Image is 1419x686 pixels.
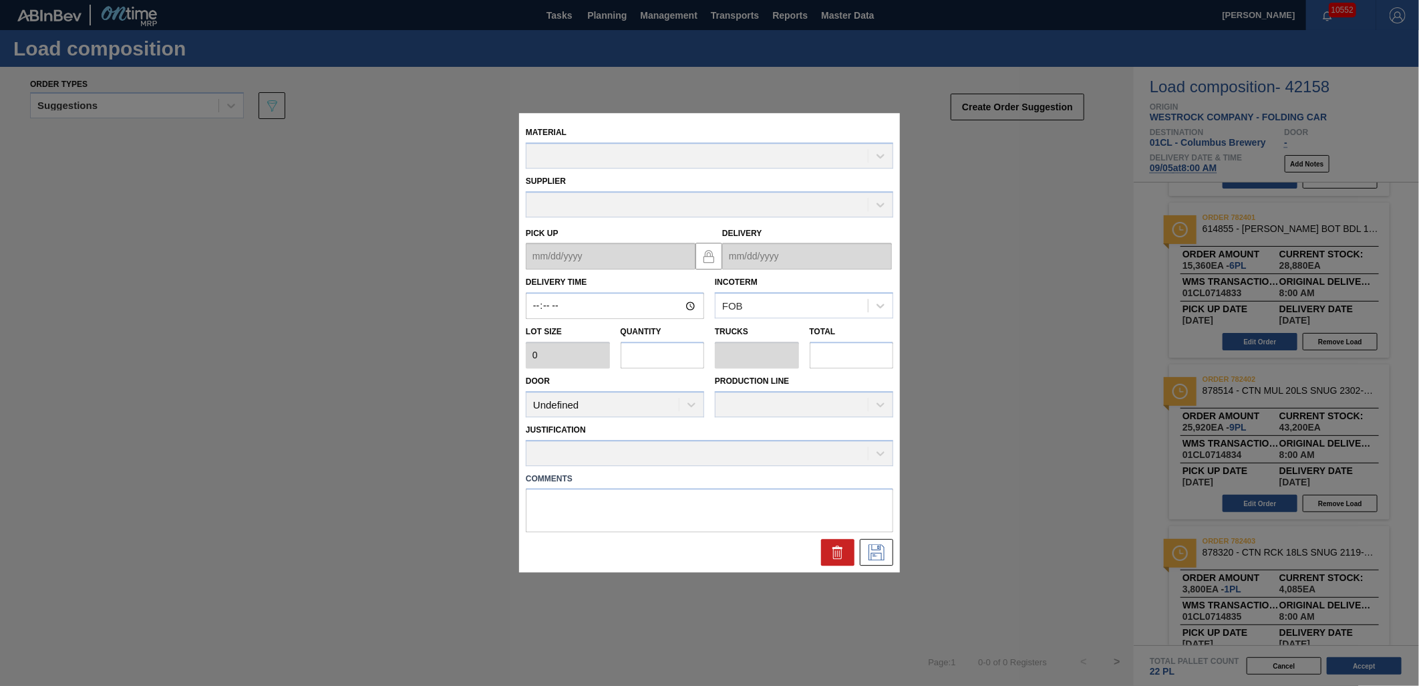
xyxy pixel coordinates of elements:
[722,243,892,270] input: mm/dd/yyyy
[715,278,758,288] label: Incoterm
[860,540,893,566] div: Edit Order
[695,243,722,269] button: locked
[526,273,704,293] label: Delivery Time
[715,328,748,337] label: Trucks
[526,376,550,386] label: Door
[701,248,717,264] img: locked
[526,243,695,270] input: mm/dd/yyyy
[810,328,836,337] label: Total
[526,469,893,489] label: Comments
[526,323,610,342] label: Lot size
[821,540,854,566] div: Delete Order
[526,177,566,186] label: Supplier
[722,300,743,312] div: FOB
[621,328,661,337] label: Quantity
[722,229,762,238] label: Delivery
[526,128,567,137] label: Material
[526,229,559,238] label: Pick up
[715,376,789,386] label: Production Line
[526,425,586,435] label: Justification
